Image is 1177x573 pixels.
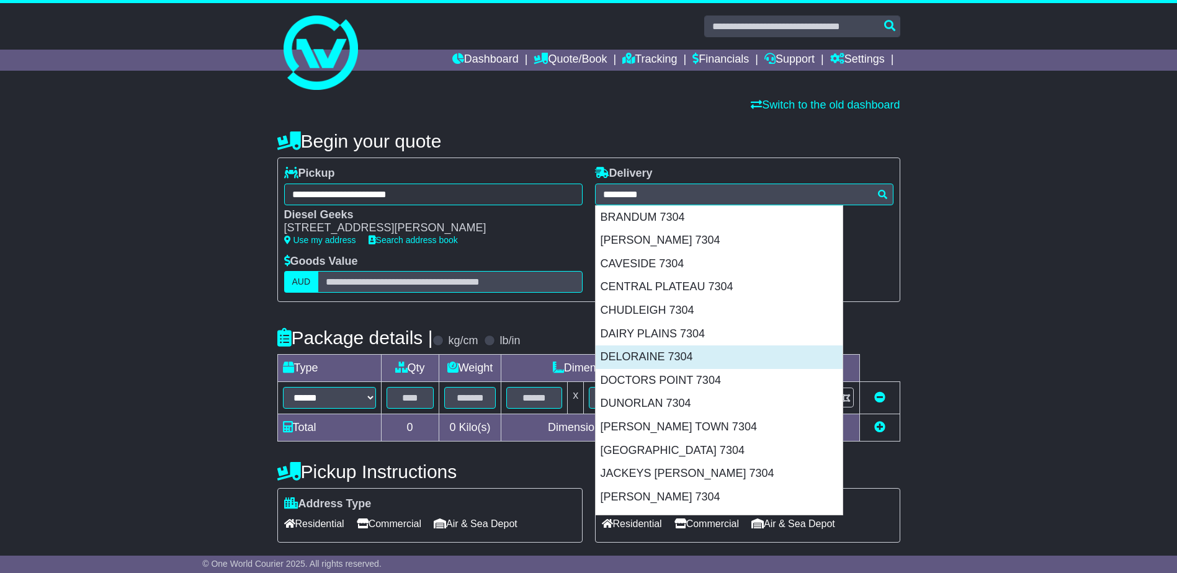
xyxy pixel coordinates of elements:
[284,497,372,511] label: Address Type
[596,345,843,369] div: DELORAINE 7304
[674,514,739,533] span: Commercial
[874,391,885,404] a: Remove this item
[357,514,421,533] span: Commercial
[202,559,382,569] span: © One World Courier 2025. All rights reserved.
[596,415,843,439] div: [PERSON_NAME] TOWN 7304
[277,461,583,482] h4: Pickup Instructions
[596,369,843,393] div: DOCTORS POINT 7304
[596,392,843,415] div: DUNORLAN 7304
[448,334,478,348] label: kg/cm
[596,206,843,229] div: BRANDUM 7304
[434,514,517,533] span: Air & Sea Depot
[596,322,843,346] div: DAIRY PLAINS 7304
[277,414,381,442] td: Total
[452,50,519,71] a: Dashboard
[449,421,455,433] span: 0
[830,50,885,71] a: Settings
[692,50,749,71] a: Financials
[596,462,843,486] div: JACKEYS [PERSON_NAME] 7304
[439,355,501,382] td: Weight
[751,514,835,533] span: Air & Sea Depot
[596,509,843,532] div: LIENA 7304
[595,167,653,180] label: Delivery
[284,255,358,269] label: Goods Value
[602,514,662,533] span: Residential
[595,184,893,205] typeahead: Please provide city
[439,414,501,442] td: Kilo(s)
[501,414,732,442] td: Dimensions in Centimetre(s)
[284,235,356,245] a: Use my address
[499,334,520,348] label: lb/in
[596,252,843,276] div: CAVESIDE 7304
[277,355,381,382] td: Type
[596,299,843,322] div: CHUDLEIGH 7304
[596,439,843,463] div: [GEOGRAPHIC_DATA] 7304
[284,514,344,533] span: Residential
[596,275,843,299] div: CENTRAL PLATEAU 7304
[277,327,433,348] h4: Package details |
[874,421,885,433] a: Add new item
[284,208,570,222] div: Diesel Geeks
[751,99,900,111] a: Switch to the old dashboard
[284,221,570,235] div: [STREET_ADDRESS][PERSON_NAME]
[596,229,843,252] div: [PERSON_NAME] 7304
[381,414,439,442] td: 0
[381,355,439,382] td: Qty
[534,50,607,71] a: Quote/Book
[277,131,900,151] h4: Begin your quote
[596,486,843,509] div: [PERSON_NAME] 7304
[568,382,584,414] td: x
[369,235,458,245] a: Search address book
[284,271,319,293] label: AUD
[284,167,335,180] label: Pickup
[764,50,815,71] a: Support
[622,50,677,71] a: Tracking
[501,355,732,382] td: Dimensions (L x W x H)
